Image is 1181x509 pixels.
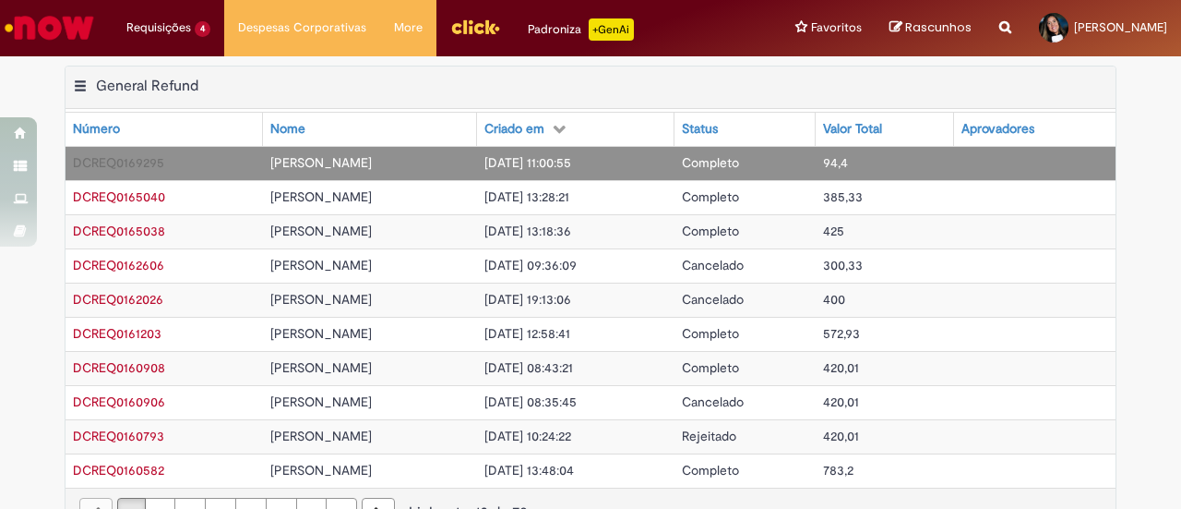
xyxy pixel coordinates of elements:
span: [PERSON_NAME] [270,428,372,444]
span: DCREQ0162606 [73,257,164,273]
img: click_logo_yellow_360x200.png [450,13,500,41]
a: Abrir Registro: DCREQ0162606 [73,257,164,273]
span: [PERSON_NAME] [270,325,372,342]
span: Cancelado [682,257,744,273]
span: Completo [682,359,739,376]
span: 300,33 [823,257,863,273]
span: Completo [682,462,739,479]
span: [PERSON_NAME] [270,223,372,239]
div: Nome [270,120,305,139]
span: 94,4 [823,154,848,171]
button: General Refund Menu de contexto [73,77,88,101]
span: [DATE] 13:48:04 [484,462,574,479]
span: [PERSON_NAME] [1074,19,1167,35]
span: Completo [682,223,739,239]
span: DCREQ0161203 [73,325,161,342]
span: [PERSON_NAME] [270,188,372,205]
span: DCREQ0160906 [73,394,165,410]
span: [DATE] 08:43:21 [484,359,573,376]
span: 572,93 [823,325,860,342]
span: [DATE] 19:13:06 [484,291,571,308]
div: Número [73,120,120,139]
span: 425 [823,223,844,239]
span: DCREQ0162026 [73,291,163,308]
span: Completo [682,154,739,171]
span: Cancelado [682,394,744,410]
a: Rascunhos [889,19,972,37]
span: DCREQ0165040 [73,188,165,205]
img: ServiceNow [2,9,97,46]
a: Abrir Registro: DCREQ0160793 [73,428,164,444]
span: [DATE] 12:58:41 [484,325,570,342]
div: Status [682,120,718,139]
h2: General Refund [96,77,198,95]
span: 420,01 [823,394,859,410]
span: [DATE] 13:28:21 [484,188,569,205]
span: DCREQ0169295 [73,154,164,171]
span: Favoritos [811,18,862,37]
span: DCREQ0160582 [73,462,164,479]
span: [PERSON_NAME] [270,462,372,479]
span: 420,01 [823,359,859,376]
div: Valor Total [823,120,882,139]
span: 4 [195,21,210,37]
span: DCREQ0160793 [73,428,164,444]
div: Padroniza [528,18,634,41]
p: +GenAi [589,18,634,41]
a: Abrir Registro: DCREQ0162026 [73,291,163,308]
span: Cancelado [682,291,744,308]
span: DCREQ0160908 [73,359,165,376]
span: [DATE] 09:36:09 [484,257,577,273]
span: [DATE] 10:24:22 [484,428,571,444]
div: Criado em [484,120,544,139]
div: Aprovadores [961,120,1034,139]
span: [PERSON_NAME] [270,359,372,376]
span: [PERSON_NAME] [270,394,372,410]
span: [DATE] 11:00:55 [484,154,571,171]
span: 400 [823,291,845,308]
a: Abrir Registro: DCREQ0165038 [73,223,165,239]
span: Rejeitado [682,428,736,444]
span: More [394,18,423,37]
span: Completo [682,188,739,205]
a: Abrir Registro: DCREQ0160908 [73,359,165,376]
span: [PERSON_NAME] [270,257,372,273]
span: 385,33 [823,188,863,205]
span: [DATE] 08:35:45 [484,394,577,410]
a: Abrir Registro: DCREQ0161203 [73,325,161,342]
span: [PERSON_NAME] [270,291,372,308]
span: [DATE] 13:18:36 [484,223,571,239]
span: Rascunhos [905,18,972,36]
a: Abrir Registro: DCREQ0160906 [73,394,165,410]
span: DCREQ0165038 [73,223,165,239]
a: Abrir Registro: DCREQ0165040 [73,188,165,205]
a: Abrir Registro: DCREQ0169295 [73,154,164,171]
span: 420,01 [823,428,859,444]
a: Abrir Registro: DCREQ0160582 [73,462,164,479]
span: 783,2 [823,462,853,479]
span: Requisições [126,18,191,37]
span: [PERSON_NAME] [270,154,372,171]
span: Despesas Corporativas [238,18,366,37]
span: Completo [682,325,739,342]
